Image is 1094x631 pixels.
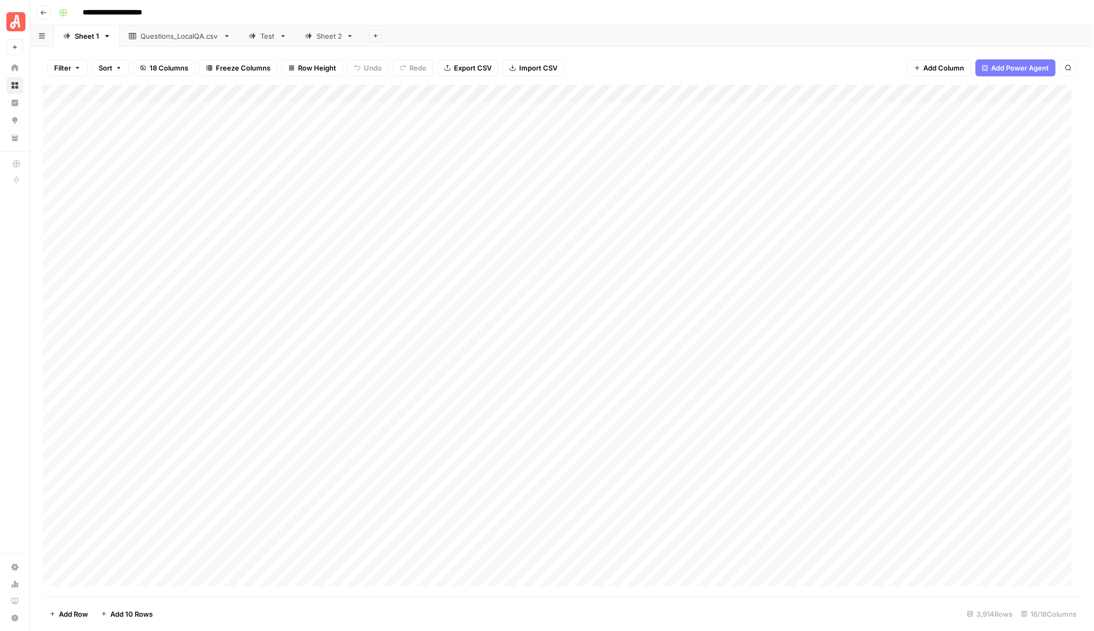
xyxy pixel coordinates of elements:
a: Opportunities [6,112,23,129]
button: Export CSV [437,59,498,76]
button: Row Height [282,59,343,76]
a: Sheet 2 [296,25,363,47]
a: Insights [6,94,23,111]
span: Import CSV [519,63,557,73]
div: Sheet 2 [317,31,342,41]
a: Sheet 1 [54,25,120,47]
button: Workspace: Angi [6,8,23,35]
button: Add Column [907,59,972,76]
a: Home [6,59,23,76]
div: 3,914 Rows [963,606,1017,623]
span: Undo [364,63,382,73]
span: Add Power Agent [992,63,1049,73]
span: Row Height [298,63,336,73]
a: Questions_LocalQA.csv [120,25,240,47]
a: Settings [6,559,23,576]
span: Add Column [924,63,965,73]
span: 18 Columns [150,63,188,73]
a: Usage [6,576,23,593]
button: Sort [92,59,129,76]
a: Your Data [6,129,23,146]
a: Test [240,25,296,47]
button: Filter [47,59,87,76]
span: Export CSV [454,63,492,73]
div: Sheet 1 [75,31,99,41]
span: Freeze Columns [216,63,270,73]
button: Add Row [43,606,94,623]
span: Redo [409,63,426,73]
button: Import CSV [503,59,564,76]
button: Undo [347,59,389,76]
div: Test [260,31,275,41]
a: Learning Hub [6,593,23,610]
button: Add Power Agent [976,59,1056,76]
span: Add 10 Rows [110,609,153,619]
a: Browse [6,77,23,94]
button: Help + Support [6,610,23,627]
button: 18 Columns [133,59,195,76]
button: Redo [393,59,433,76]
div: Questions_LocalQA.csv [141,31,219,41]
span: Filter [54,63,71,73]
button: Add 10 Rows [94,606,159,623]
span: Add Row [59,609,88,619]
button: Freeze Columns [199,59,277,76]
img: Angi Logo [6,12,25,31]
span: Sort [99,63,112,73]
div: 18/18 Columns [1017,606,1081,623]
